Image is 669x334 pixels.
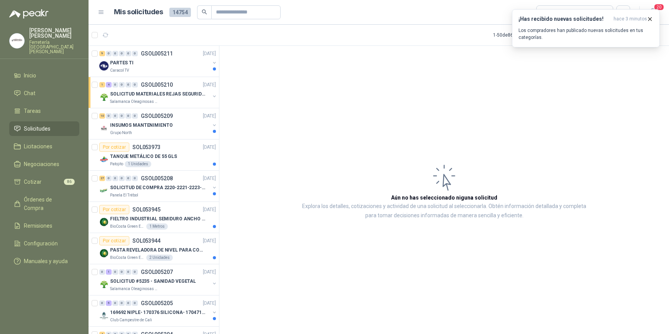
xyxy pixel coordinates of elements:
div: 0 [106,113,112,119]
p: [DATE] [203,175,216,182]
p: FIELTRO INDUSTRIAL SEMIDURO ANCHO 25 MM [110,215,206,223]
img: Logo peakr [9,9,49,18]
span: search [202,9,207,15]
h3: Aún no has seleccionado niguna solicitud [391,193,497,202]
p: [DATE] [203,269,216,276]
p: SOL053973 [132,144,161,150]
p: [DATE] [203,206,216,213]
div: 0 [125,113,131,119]
p: GSOL005210 [141,82,173,87]
a: Configuración [9,236,79,251]
span: Tareas [24,107,41,115]
div: 0 [132,113,138,119]
p: GSOL005205 [141,300,173,306]
div: 9 [99,51,105,56]
img: Company Logo [99,155,109,164]
a: Remisiones [9,218,79,233]
a: Negociaciones [9,157,79,171]
a: Órdenes de Compra [9,192,79,215]
div: Todas [541,8,557,17]
div: 0 [106,51,112,56]
div: 0 [132,269,138,275]
div: 0 [119,300,125,306]
p: PARTES TI [110,59,134,67]
button: 20 [646,5,660,19]
div: 0 [125,176,131,181]
p: Club Campestre de Cali [110,317,152,323]
div: 0 [119,113,125,119]
div: 0 [112,82,118,87]
div: 0 [119,51,125,56]
span: 14754 [169,8,191,17]
div: 1 - 50 de 8663 [493,29,543,41]
span: Inicio [24,71,36,80]
p: [DATE] [203,112,216,120]
p: SOL053944 [132,238,161,243]
a: Chat [9,86,79,101]
span: Manuales y ayuda [24,257,68,265]
span: Órdenes de Compra [24,195,72,212]
span: hace 3 minutos [614,16,647,22]
div: 1 Unidades [125,161,151,167]
h3: ¡Has recibido nuevas solicitudes! [518,16,610,22]
p: [DATE] [203,50,216,57]
p: GSOL005208 [141,176,173,181]
div: 0 [125,51,131,56]
p: [DATE] [203,144,216,151]
a: 0 1 0 0 0 0 GSOL005207[DATE] Company LogoSOLICITUD #5235 - SANIDAD VEGETALSalamanca Oleaginosas SAS [99,267,217,292]
img: Company Logo [99,92,109,102]
div: 0 [112,300,118,306]
span: Licitaciones [24,142,52,151]
a: Por cotizarSOL053944[DATE] Company LogoPASTA REVELADORA DE NIVEL PARA COMBUSTIBLES/ACEITES DE COL... [89,233,219,264]
a: Cotizar86 [9,175,79,189]
p: [DATE] [203,237,216,245]
div: 27 [99,176,105,181]
div: 0 [119,269,125,275]
span: 20 [654,3,664,11]
p: Patojito [110,161,123,167]
p: Ferretería [GEOGRAPHIC_DATA][PERSON_NAME] [29,40,79,54]
img: Company Logo [99,186,109,195]
span: Solicitudes [24,124,50,133]
div: 0 [112,51,118,56]
a: 0 5 0 0 0 0 GSOL005205[DATE] Company Logo169692 NIPLE- 170376 SILICONA- 170471 VALVULA REGClub Ca... [99,299,217,323]
div: 0 [119,176,125,181]
p: Salamanca Oleaginosas SAS [110,286,159,292]
div: 5 [106,300,112,306]
img: Company Logo [10,34,24,48]
p: SOLICITUD DE COMPRA 2220-2221-2223-2224 [110,184,206,191]
div: Por cotizar [99,236,129,245]
div: 2 Unidades [146,255,173,261]
div: 0 [112,176,118,181]
a: Inicio [9,68,79,83]
span: Negociaciones [24,160,59,168]
div: 1 [106,269,112,275]
a: 9 0 0 0 0 0 GSOL005211[DATE] Company LogoPARTES TICaracol TV [99,49,217,74]
img: Company Logo [99,280,109,289]
div: 0 [125,300,131,306]
img: Company Logo [99,248,109,258]
a: Por cotizarSOL053973[DATE] Company LogoTANQUE METÁLICO DE 55 GLSPatojito1 Unidades [89,139,219,171]
div: 0 [132,176,138,181]
div: 0 [99,269,105,275]
p: Los compradores han publicado nuevas solicitudes en tus categorías. [518,27,653,41]
img: Company Logo [99,61,109,70]
span: 86 [64,179,75,185]
p: [DATE] [203,81,216,89]
div: 0 [132,51,138,56]
div: 1 Metros [146,223,168,230]
a: Licitaciones [9,139,79,154]
p: PASTA REVELADORA DE NIVEL PARA COMBUSTIBLES/ACEITES DE COLOR ROSADA marca kolor kut [110,247,206,254]
p: GSOL005211 [141,51,173,56]
p: SOL053945 [132,207,161,212]
div: 0 [125,269,131,275]
span: Chat [24,89,35,97]
span: Remisiones [24,222,52,230]
button: ¡Has recibido nuevas solicitudes!hace 3 minutos Los compradores han publicado nuevas solicitudes ... [512,9,660,47]
div: 0 [132,82,138,87]
a: Manuales y ayuda [9,254,79,269]
img: Company Logo [99,217,109,227]
p: [PERSON_NAME] [PERSON_NAME] [29,28,79,39]
div: 1 [99,82,105,87]
p: BioCosta Green Energy S.A.S [110,255,145,261]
